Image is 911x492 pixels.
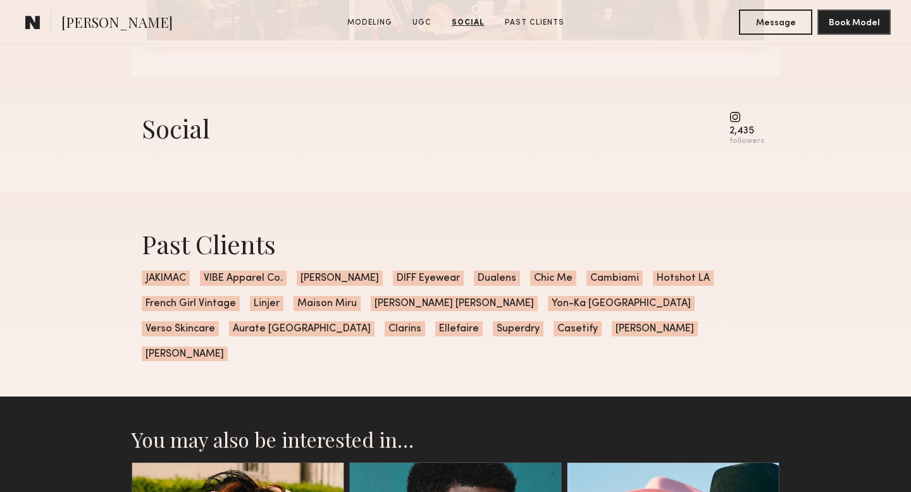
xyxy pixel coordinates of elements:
[142,271,190,286] span: JAKIMAC
[554,321,602,336] span: Casetify
[548,296,695,311] span: Yon-Ka [GEOGRAPHIC_DATA]
[371,296,538,311] span: [PERSON_NAME] [PERSON_NAME]
[142,321,219,336] span: Verso Skincare
[407,17,437,28] a: UGC
[500,17,569,28] a: Past Clients
[530,271,576,286] span: Chic Me
[447,17,490,28] a: Social
[729,126,764,136] div: 2,435
[294,296,361,311] span: Maison Miru
[342,17,397,28] a: Modeling
[385,321,425,336] span: Clarins
[586,271,643,286] span: Cambiami
[817,9,891,35] button: Book Model
[61,13,173,35] span: [PERSON_NAME]
[493,321,543,336] span: Superdry
[142,227,769,261] div: Past Clients
[132,427,779,452] h2: You may also be interested in…
[474,271,520,286] span: Dualens
[297,271,383,286] span: [PERSON_NAME]
[229,321,375,336] span: Aurate [GEOGRAPHIC_DATA]
[142,347,228,362] span: [PERSON_NAME]
[250,296,283,311] span: Linjer
[739,9,812,35] button: Message
[393,271,464,286] span: DIFF Eyewear
[435,321,483,336] span: Ellefaire
[142,111,210,145] div: Social
[817,16,891,27] a: Book Model
[200,271,287,286] span: VIBE Apparel Co.
[612,321,698,336] span: [PERSON_NAME]
[142,296,240,311] span: French Girl Vintage
[653,271,714,286] span: Hotshot LA
[729,137,764,146] div: followers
